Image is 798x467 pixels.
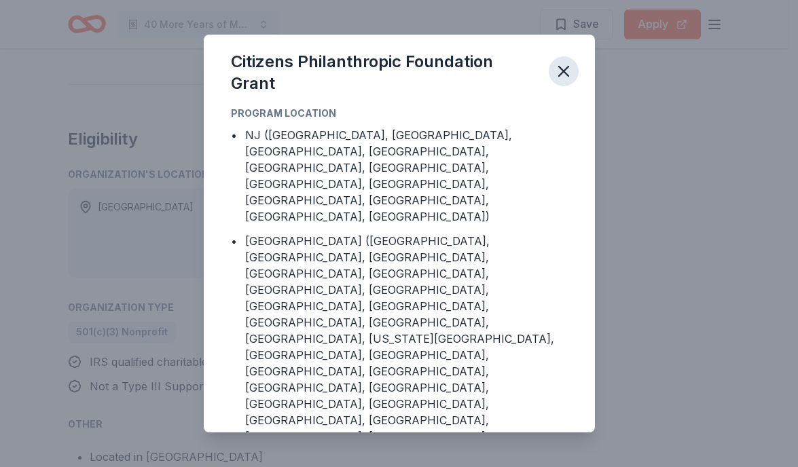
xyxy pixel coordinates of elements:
[231,105,568,122] div: Program Location
[231,233,237,249] div: •
[245,127,568,225] div: NJ ([GEOGRAPHIC_DATA], [GEOGRAPHIC_DATA], [GEOGRAPHIC_DATA], [GEOGRAPHIC_DATA], [GEOGRAPHIC_DATA]...
[231,127,237,143] div: •
[231,51,538,94] div: Citizens Philanthropic Foundation Grant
